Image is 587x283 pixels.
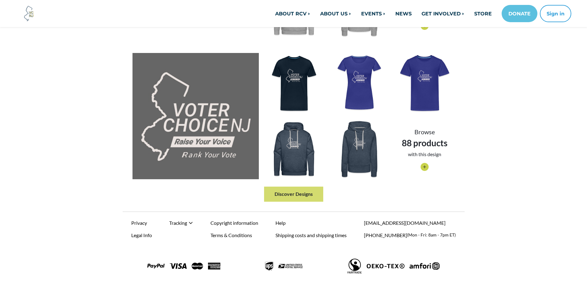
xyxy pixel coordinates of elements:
[402,127,447,171] a: Browse88 productswith this design
[271,217,352,229] a: Help
[329,53,389,113] img: Voter Choice NJ | WL - Women's Premium T-Shirt
[271,229,352,241] a: Shipping costs and shipping times
[402,127,447,136] span: Browse
[206,217,263,229] a: Copyright information
[359,229,461,241] a: [PHONE_NUMBER] (Mon - Fri: 8am - 7pm ET)
[329,119,389,179] img: Voter Choice NJ | WL - Women's Premium Hoodie
[264,187,323,201] a: Discover Designs
[407,232,456,239] span: ( Mon - Fri: 8am - 7pm ET )
[169,219,187,227] span: Tracking
[206,229,263,241] a: Terms & Conditions
[390,7,417,20] a: NEWS
[502,5,537,22] a: DONATE
[356,7,390,20] a: EVENTS
[402,136,447,151] span: 88 products
[264,119,324,179] img: Voter Choice NJ | WL - Men's Premium Hoodie
[21,5,37,22] img: Voter Choice NJ
[402,151,447,158] span: with this design
[132,53,259,179] img: Voter Choice NJ | WL - Men's Premium T-Shirt
[417,7,469,20] a: GET INVOLVED
[162,5,571,22] nav: Main navigation
[264,53,324,113] img: Voter Choice NJ | WL - Men's Premium T-Shirt
[540,5,571,22] button: Sign in or sign up
[169,219,194,227] button: Tracking
[394,53,455,113] img: Voter Choice NJ | WL - Kids' Premium T-Shirt
[270,7,315,20] a: ABOUT RCV
[315,7,356,20] a: ABOUT US
[469,7,497,20] a: STORE
[126,217,157,229] a: Privacy
[359,217,461,229] a: [EMAIL_ADDRESS][DOMAIN_NAME]
[126,229,157,241] a: Legal Info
